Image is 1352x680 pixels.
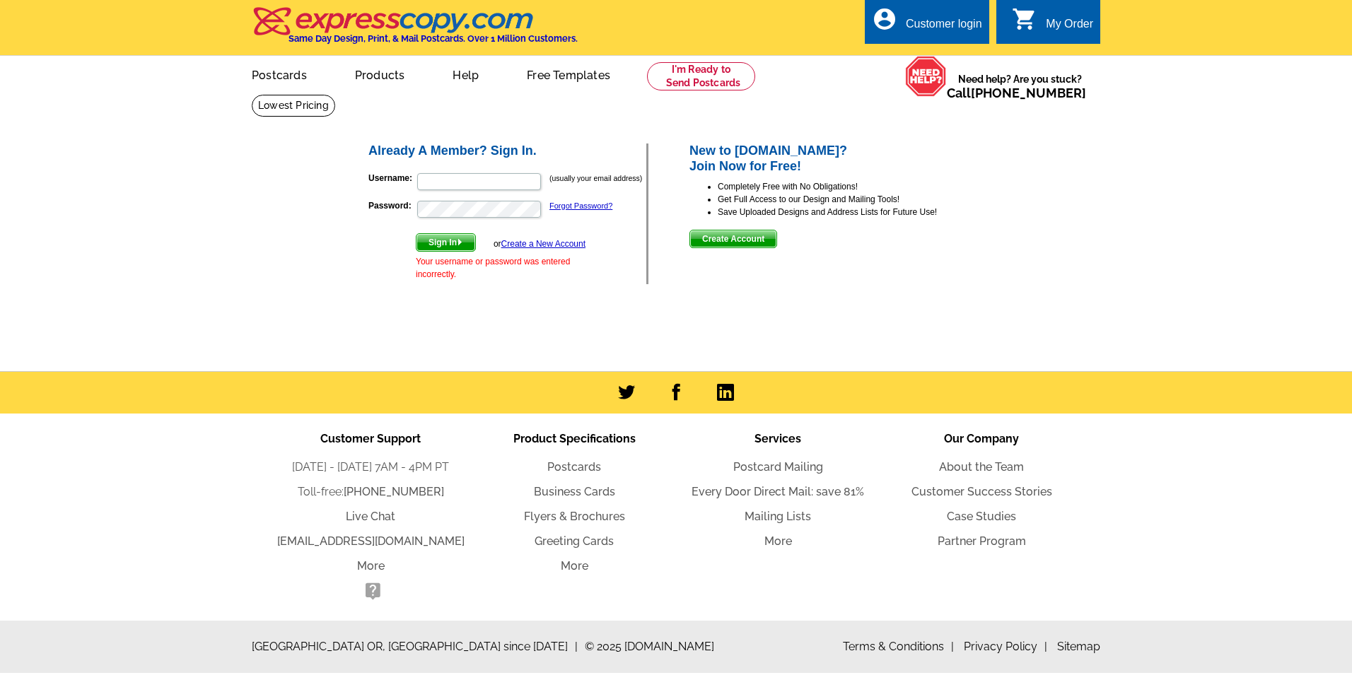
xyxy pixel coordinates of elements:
a: Create a New Account [501,239,585,249]
a: Sitemap [1057,640,1100,653]
a: [PHONE_NUMBER] [344,485,444,498]
a: shopping_cart My Order [1012,16,1093,33]
a: Postcards [547,460,601,474]
span: © 2025 [DOMAIN_NAME] [585,638,714,655]
i: shopping_cart [1012,6,1037,32]
li: Get Full Access to our Design and Mailing Tools! [718,193,986,206]
img: help [905,56,947,97]
div: Customer login [906,18,982,37]
a: More [357,559,385,573]
a: Postcards [229,57,330,90]
button: Sign In [416,233,476,252]
li: Completely Free with No Obligations! [718,180,986,193]
label: Password: [368,199,416,212]
li: Save Uploaded Designs and Address Lists for Future Use! [718,206,986,218]
iframe: LiveChat chat widget [1069,351,1352,680]
div: My Order [1046,18,1093,37]
a: Customer Success Stories [911,485,1052,498]
div: or [494,238,585,250]
a: Live Chat [346,510,395,523]
a: Every Door Direct Mail: save 81% [692,485,864,498]
a: account_circle Customer login [872,16,982,33]
li: [DATE] - [DATE] 7AM - 4PM PT [269,459,472,476]
a: Help [430,57,501,90]
a: Forgot Password? [549,201,612,210]
a: More [561,559,588,573]
a: Same Day Design, Print, & Mail Postcards. Over 1 Million Customers. [252,17,578,44]
a: Privacy Policy [964,640,1047,653]
span: Product Specifications [513,432,636,445]
i: account_circle [872,6,897,32]
a: Free Templates [504,57,633,90]
span: Our Company [944,432,1019,445]
a: [PHONE_NUMBER] [971,86,1086,100]
div: Your username or password was entered incorrectly. [416,255,585,281]
a: [EMAIL_ADDRESS][DOMAIN_NAME] [277,534,465,548]
h2: Already A Member? Sign In. [368,143,646,159]
label: Username: [368,172,416,184]
a: Business Cards [534,485,615,498]
h2: New to [DOMAIN_NAME]? Join Now for Free! [689,143,986,174]
a: Products [332,57,428,90]
small: (usually your email address) [549,174,642,182]
a: More [764,534,792,548]
a: About the Team [939,460,1024,474]
span: [GEOGRAPHIC_DATA] OR, [GEOGRAPHIC_DATA] since [DATE] [252,638,578,655]
button: Create Account [689,230,777,248]
a: Greeting Cards [535,534,614,548]
a: Mailing Lists [745,510,811,523]
span: Sign In [416,234,475,251]
a: Partner Program [938,534,1026,548]
span: Need help? Are you stuck? [947,72,1093,100]
h4: Same Day Design, Print, & Mail Postcards. Over 1 Million Customers. [289,33,578,44]
a: Case Studies [947,510,1016,523]
span: Call [947,86,1086,100]
span: Customer Support [320,432,421,445]
span: Services [754,432,801,445]
li: Toll-free: [269,483,472,500]
a: Terms & Conditions [843,640,954,653]
img: button-next-arrow-white.png [457,239,463,245]
a: Postcard Mailing [733,460,823,474]
a: Flyers & Brochures [524,510,625,523]
span: Create Account [690,230,776,247]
